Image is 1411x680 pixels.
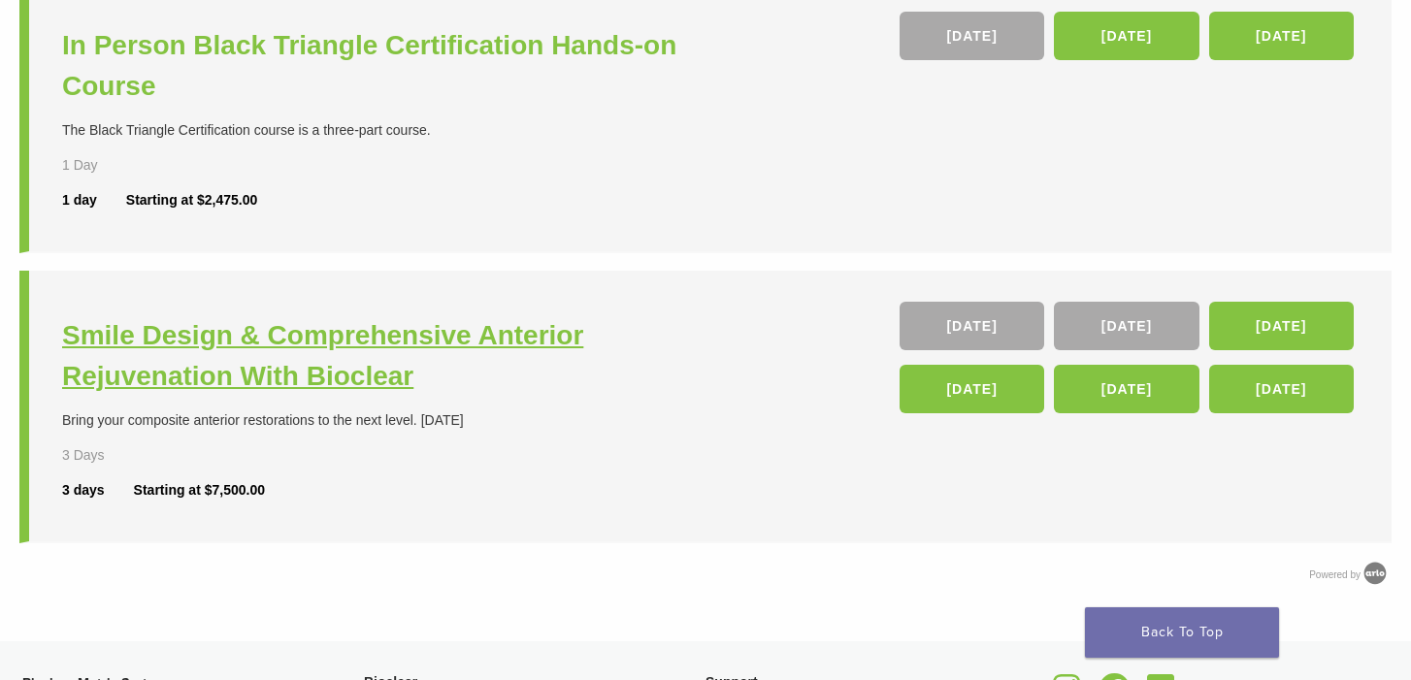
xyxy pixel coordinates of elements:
img: Arlo training & Event Software [1361,559,1390,588]
a: [DATE] [1054,302,1198,350]
div: 1 day [62,190,126,210]
a: [DATE] [900,365,1044,413]
a: Smile Design & Comprehensive Anterior Rejuvenation With Bioclear [62,315,710,397]
a: Back To Top [1085,607,1279,658]
a: In Person Black Triangle Certification Hands-on Course [62,25,710,107]
a: [DATE] [1054,365,1198,413]
a: [DATE] [1054,12,1198,60]
div: , , , , , [900,302,1359,423]
a: [DATE] [1209,365,1354,413]
a: [DATE] [1209,12,1354,60]
div: 3 Days [62,445,159,466]
a: [DATE] [900,302,1044,350]
div: The Black Triangle Certification course is a three-part course. [62,120,710,141]
div: 3 days [62,480,134,501]
div: Starting at $2,475.00 [126,190,257,210]
div: , , [900,12,1359,70]
div: 1 Day [62,155,159,176]
a: [DATE] [1209,302,1354,350]
a: Powered by [1309,569,1392,580]
a: [DATE] [900,12,1044,60]
div: Starting at $7,500.00 [134,480,265,501]
div: Bring your composite anterior restorations to the next level. [DATE] [62,410,710,431]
